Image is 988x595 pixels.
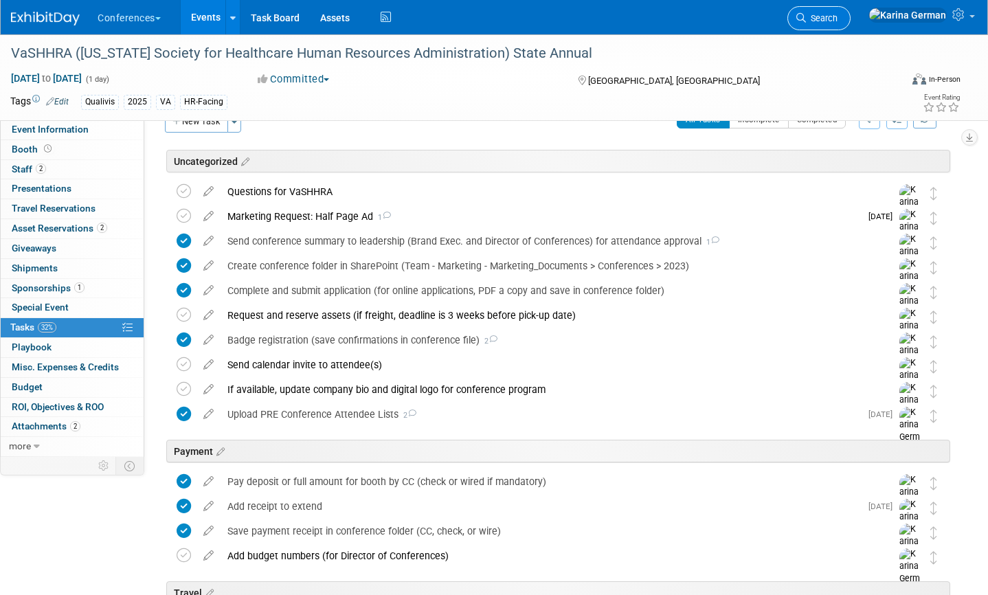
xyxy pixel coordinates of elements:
[912,74,926,85] img: Format-Inperson.png
[74,282,85,293] span: 1
[46,97,69,106] a: Edit
[221,254,872,278] div: Create conference folder in SharePoint (Team - Marketing - Marketing_Documents > Conferences > 2023)
[36,164,46,174] span: 2
[221,470,872,493] div: Pay deposit or full amount for booth by CC (check or wired if mandatory)
[930,477,937,490] i: Move task
[12,164,46,175] span: Staff
[12,282,85,293] span: Sponsorships
[12,183,71,194] span: Presentations
[213,444,225,458] a: Edit sections
[930,409,937,423] i: Move task
[238,154,249,168] a: Edit sections
[197,475,221,488] a: edit
[1,160,144,179] a: Staff2
[899,474,920,523] img: Karina German
[930,261,937,274] i: Move task
[12,124,89,135] span: Event Information
[930,286,937,299] i: Move task
[899,357,920,406] img: Karina German
[197,309,221,322] a: edit
[480,337,497,346] span: 2
[81,95,119,109] div: Qualivis
[1,239,144,258] a: Giveaways
[165,111,228,133] button: New Task
[923,94,960,101] div: Event Rating
[1,358,144,377] a: Misc. Expenses & Credits
[197,235,221,247] a: edit
[1,179,144,199] a: Presentations
[197,359,221,371] a: edit
[197,284,221,297] a: edit
[1,378,144,397] a: Budget
[40,73,53,84] span: to
[930,551,937,564] i: Move task
[85,75,109,84] span: (1 day)
[221,544,872,568] div: Add budget numbers (for Director of Conferences)
[12,203,96,214] span: Travel Reservations
[1,279,144,298] a: Sponsorships1
[221,519,872,543] div: Save payment receipt in conference folder (CC, check, or wire)
[1,318,144,337] a: Tasks32%
[38,322,56,333] span: 32%
[197,383,221,396] a: edit
[12,144,54,155] span: Booth
[588,76,760,86] span: [GEOGRAPHIC_DATA], [GEOGRAPHIC_DATA]
[197,500,221,513] a: edit
[1,298,144,317] a: Special Event
[221,328,872,352] div: Badge registration (save confirmations in conference file)
[373,213,391,222] span: 1
[930,236,937,249] i: Move task
[197,186,221,198] a: edit
[156,95,175,109] div: VA
[221,180,872,203] div: Questions for VaSHHRA
[899,283,920,332] img: Karina German
[868,502,899,511] span: [DATE]
[166,150,950,172] div: Uncategorized
[97,223,107,233] span: 2
[12,223,107,234] span: Asset Reservations
[12,361,119,372] span: Misc. Expenses & Credits
[124,95,151,109] div: 2025
[197,260,221,272] a: edit
[166,440,950,462] div: Payment
[10,94,69,110] td: Tags
[10,322,56,333] span: Tasks
[868,409,899,419] span: [DATE]
[930,385,937,398] i: Move task
[221,378,872,401] div: If available, update company bio and digital logo for conference program
[1,398,144,417] a: ROI, Objectives & ROO
[12,341,52,352] span: Playbook
[12,401,104,412] span: ROI, Objectives & ROO
[12,381,43,392] span: Budget
[197,525,221,537] a: edit
[930,502,937,515] i: Move task
[899,234,920,282] img: Karina German
[820,71,961,92] div: Event Format
[41,144,54,154] span: Booth not reserved yet
[12,420,80,431] span: Attachments
[1,219,144,238] a: Asset Reservations2
[928,74,961,85] div: In-Person
[221,229,872,253] div: Send conference summary to leadership (Brand Exec. and Director of Conferences) for attendance ap...
[197,550,221,562] a: edit
[899,184,920,233] img: Karina German
[221,279,872,302] div: Complete and submit application (for online applications, PDF a copy and save in conference folder)
[197,334,221,346] a: edit
[930,526,937,539] i: Move task
[899,407,920,456] img: Karina German
[787,6,851,30] a: Search
[12,302,69,313] span: Special Event
[868,8,947,23] img: Karina German
[180,95,227,109] div: HR-Facing
[899,308,920,357] img: Karina German
[899,258,920,307] img: Karina German
[1,199,144,218] a: Travel Reservations
[11,12,80,25] img: ExhibitDay
[1,338,144,357] a: Playbook
[899,499,920,548] img: Karina German
[930,311,937,324] i: Move task
[221,304,872,327] div: Request and reserve assets (if freight, deadline is 3 weeks before pick-up date)
[930,212,937,225] i: Move task
[6,41,879,66] div: VaSHHRA ([US_STATE] Society for Healthcare Human Resources Administration) State Annual
[899,333,920,381] img: Karina German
